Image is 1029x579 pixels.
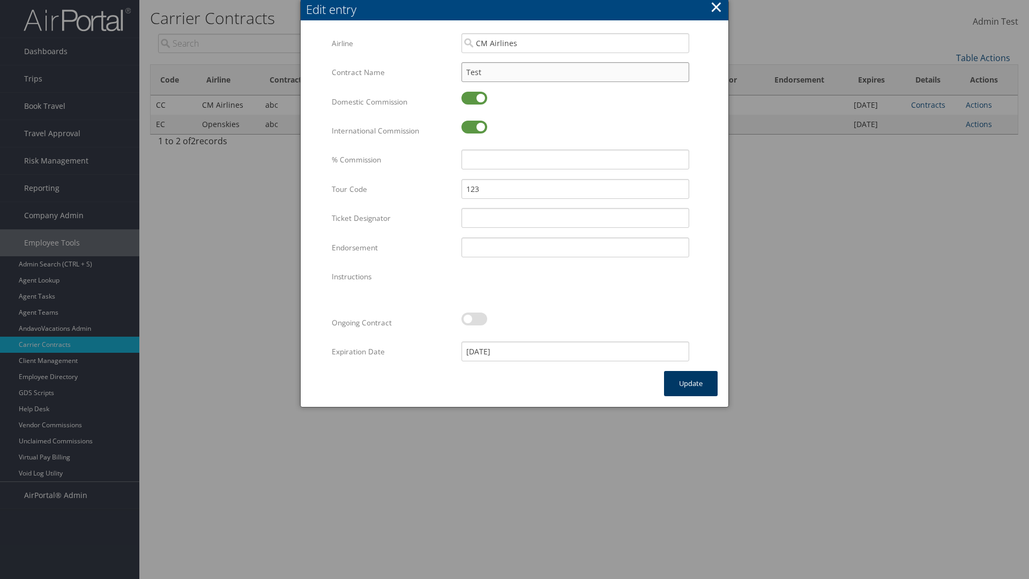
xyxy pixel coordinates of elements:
div: Edit entry [306,1,728,18]
label: Airline [332,33,453,54]
label: Contract Name [332,62,453,83]
label: Ticket Designator [332,208,453,228]
label: International Commission [332,121,453,141]
label: Instructions [332,266,453,287]
label: Expiration Date [332,342,453,362]
label: Domestic Commission [332,92,453,112]
button: Update [664,371,718,396]
label: Tour Code [332,179,453,199]
label: Ongoing Contract [332,313,453,333]
label: % Commission [332,150,453,170]
input: Search Air Vendor [461,33,689,53]
label: Endorsement [332,237,453,258]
